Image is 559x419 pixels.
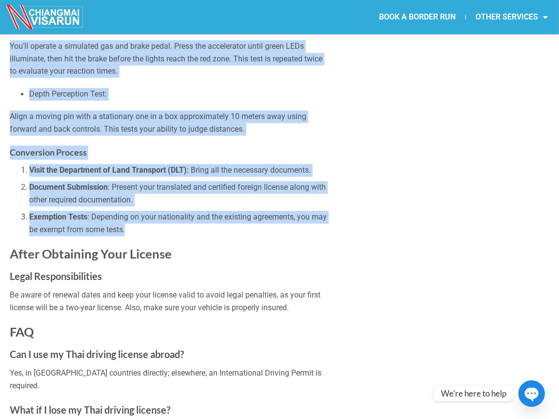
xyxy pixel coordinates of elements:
li: Depth Perception Test: [29,88,330,100]
h4: Conversion Process [10,145,330,160]
p: You’ll operate a simulated gas and brake pedal. Press the accelerator until green LEDs illuminate... [10,40,330,78]
strong: Visit the Department of Land Transport (DLT) [29,165,187,175]
strong: What if I lose my Thai driving license? [10,404,170,416]
nav: Menu [279,6,558,28]
strong: Exemption Tests [29,212,87,221]
a: OTHER SERVICES [466,6,558,28]
h2: FAQ [10,324,330,340]
h3: Legal Responsibilities [10,268,330,284]
p: Be aware of renewal dates and keep your license valid to avoid legal penalties, as your first lic... [10,289,330,314]
strong: Document Submission [29,182,108,192]
li: : Bring all the necessary documents. [29,164,330,177]
strong: Can I use my Thai driving license abroad? [10,348,184,360]
p: Align a moving pin with a stationary one in a box approximately 10 meters away using forward and ... [10,110,330,135]
li: : Depending on your nationality and the existing agreements, you may be exempt from some tests. [29,211,330,236]
h2: After Obtaining Your License [10,246,330,262]
a: BOOK A BORDER RUN [369,6,465,28]
li: : Present your translated and certified foreign license along with other required documentation. [29,181,330,206]
p: Yes, in [GEOGRAPHIC_DATA] countries directly; elsewhere, an International Driving Permit is requi... [10,367,330,392]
